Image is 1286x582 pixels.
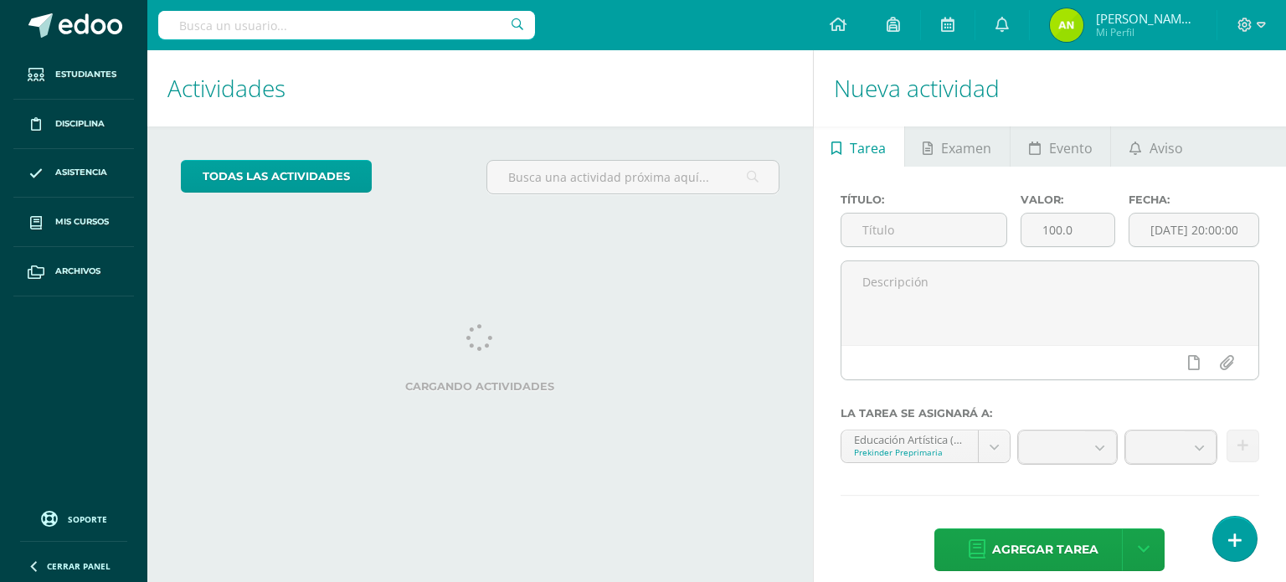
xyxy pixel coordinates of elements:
h1: Actividades [167,50,793,126]
span: Tarea [850,128,886,168]
h1: Nueva actividad [834,50,1266,126]
span: Soporte [68,513,107,525]
input: Puntos máximos [1021,214,1114,246]
span: Mi Perfil [1096,25,1196,39]
a: Asistencia [13,149,134,198]
a: Archivos [13,247,134,296]
label: Valor: [1021,193,1115,206]
span: Agregar tarea [992,529,1098,570]
a: Mis cursos [13,198,134,247]
a: Estudiantes [13,50,134,100]
a: Evento [1011,126,1110,167]
div: Educación Artística (Educación Musical y Artes Visuales) 'A' [854,430,966,446]
span: Asistencia [55,166,107,179]
span: Examen [941,128,991,168]
span: Estudiantes [55,68,116,81]
label: La tarea se asignará a: [841,407,1259,420]
a: Examen [905,126,1010,167]
input: Título [841,214,1006,246]
input: Busca un usuario... [158,11,535,39]
span: Archivos [55,265,100,278]
span: [PERSON_NAME][US_STATE] [1096,10,1196,27]
label: Cargando actividades [181,380,779,393]
a: Disciplina [13,100,134,149]
a: Aviso [1111,126,1201,167]
span: Cerrar panel [47,560,111,572]
span: Disciplina [55,117,105,131]
a: todas las Actividades [181,160,372,193]
a: Tarea [814,126,904,167]
label: Título: [841,193,1007,206]
span: Aviso [1150,128,1183,168]
a: Educación Artística (Educación Musical y Artes Visuales) 'A'Prekinder Preprimaria [841,430,1011,462]
span: Evento [1049,128,1093,168]
div: Prekinder Preprimaria [854,446,966,458]
input: Busca una actividad próxima aquí... [487,161,778,193]
a: Soporte [20,507,127,529]
img: e0a81609c61a83c3d517c35959a17569.png [1050,8,1083,42]
input: Fecha de entrega [1129,214,1258,246]
label: Fecha: [1129,193,1259,206]
span: Mis cursos [55,215,109,229]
